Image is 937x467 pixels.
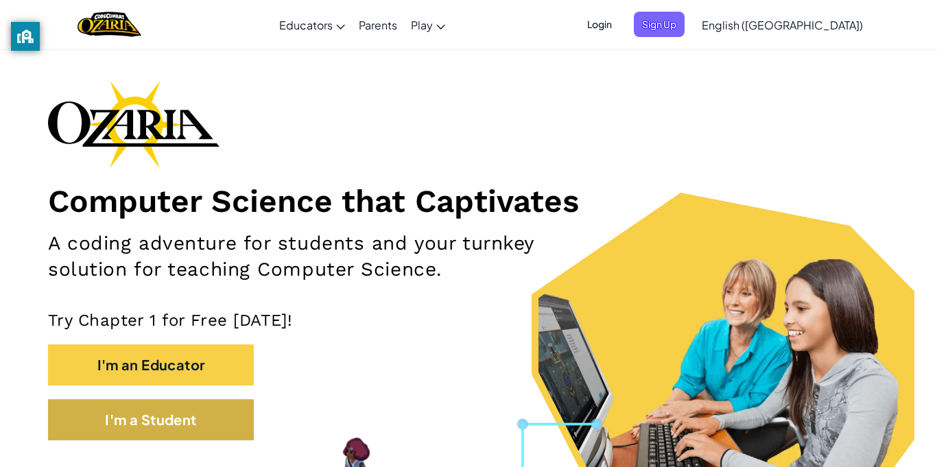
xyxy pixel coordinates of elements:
button: I'm a Student [48,399,254,440]
a: English ([GEOGRAPHIC_DATA]) [695,6,870,43]
p: Try Chapter 1 for Free [DATE]! [48,310,889,331]
button: Sign Up [634,12,685,37]
span: Play [411,18,433,32]
button: privacy banner [11,22,40,51]
h2: A coding adventure for students and your turnkey solution for teaching Computer Science. [48,230,611,283]
img: Ozaria branding logo [48,80,220,168]
a: Play [404,6,452,43]
span: Educators [279,18,333,32]
button: I'm an Educator [48,344,254,385]
h1: Computer Science that Captivates [48,182,889,220]
img: Home [78,10,141,38]
button: Login [579,12,620,37]
span: English ([GEOGRAPHIC_DATA]) [702,18,863,32]
a: Ozaria by CodeCombat logo [78,10,141,38]
a: Educators [272,6,352,43]
a: Parents [352,6,404,43]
